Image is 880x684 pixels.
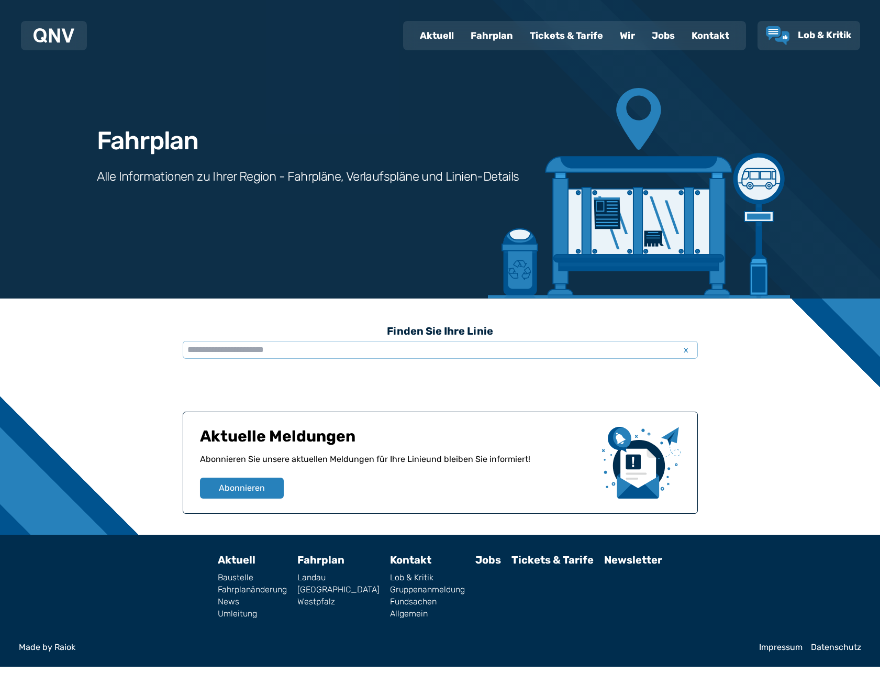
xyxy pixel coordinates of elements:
h3: Alle Informationen zu Ihrer Region - Fahrpläne, Verlaufspläne und Linien-Details [97,168,519,185]
a: [GEOGRAPHIC_DATA] [297,586,380,594]
img: newsletter [602,427,681,499]
span: Lob & Kritik [798,29,852,41]
a: Tickets & Tarife [521,22,611,49]
img: QNV Logo [34,28,74,43]
a: Lob & Kritik [766,26,852,45]
a: Umleitung [218,610,287,618]
a: Allgemein [390,610,465,618]
a: Made by Raiok [19,643,751,652]
a: Jobs [475,554,501,566]
a: Westpfalz [297,598,380,606]
h3: Finden Sie Ihre Linie [183,319,698,343]
a: QNV Logo [34,25,74,46]
h1: Fahrplan [97,128,198,153]
a: Fundsachen [390,598,465,606]
a: Aktuell [411,22,462,49]
a: Fahrplanänderung [218,586,287,594]
a: Datenschutz [811,643,861,652]
a: Impressum [759,643,803,652]
a: Newsletter [604,554,662,566]
a: Jobs [643,22,683,49]
button: Abonnieren [200,478,284,499]
a: Landau [297,573,380,582]
p: Abonnieren Sie unsere aktuellen Meldungen für Ihre Linie und bleiben Sie informiert! [200,453,594,478]
a: Kontakt [390,554,431,566]
a: Tickets & Tarife [511,554,594,566]
a: Kontakt [683,22,738,49]
a: Baustelle [218,573,287,582]
h1: Aktuelle Meldungen [200,427,594,453]
span: x [679,344,694,356]
a: Fahrplan [462,22,521,49]
a: Aktuell [218,554,255,566]
a: News [218,598,287,606]
a: Lob & Kritik [390,573,465,582]
a: Gruppenanmeldung [390,586,465,594]
a: Wir [611,22,643,49]
span: Abonnieren [219,482,265,494]
a: Fahrplan [297,554,344,566]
